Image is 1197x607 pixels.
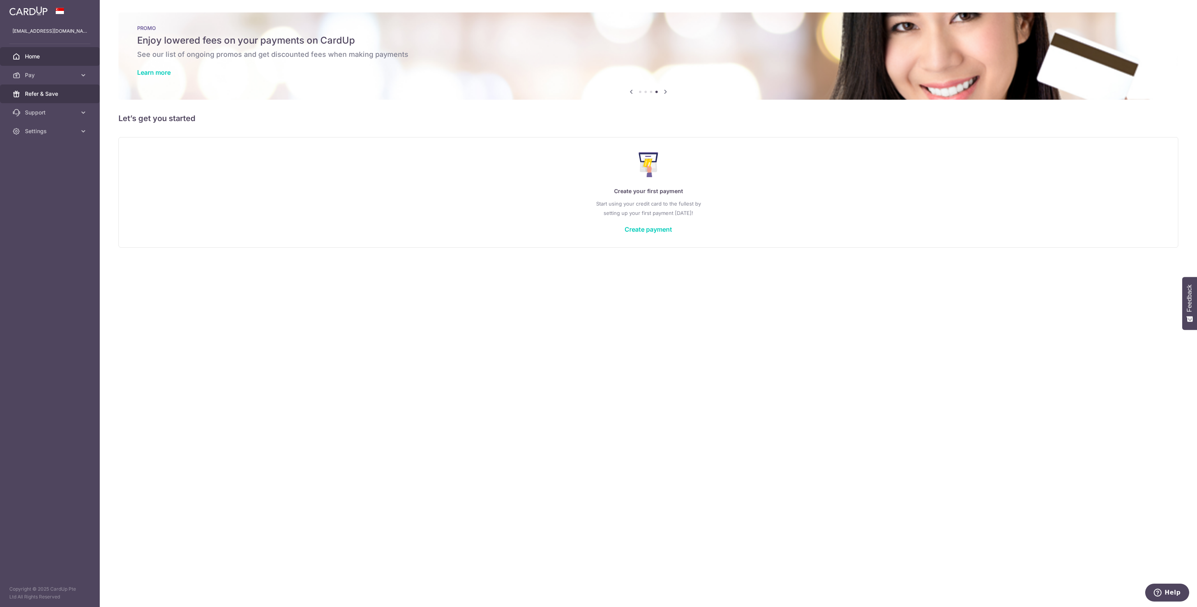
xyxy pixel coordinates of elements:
[25,71,76,79] span: Pay
[25,127,76,135] span: Settings
[134,186,1162,196] p: Create your first payment
[1186,285,1193,312] span: Feedback
[9,6,48,16] img: CardUp
[118,12,1178,100] img: Latest Promos banner
[137,25,1160,31] p: PROMO
[625,225,672,233] a: Create payment
[25,53,76,60] span: Home
[137,69,171,76] a: Learn more
[137,34,1160,47] h5: Enjoy lowered fees on your payments on CardUp
[1145,584,1189,603] iframe: Opens a widget where you can find more information
[25,109,76,116] span: Support
[1182,277,1197,330] button: Feedback - Show survey
[118,112,1178,125] h5: Let’s get you started
[134,199,1162,218] p: Start using your credit card to the fullest by setting up your first payment [DATE]!
[25,90,76,98] span: Refer & Save
[12,27,87,35] p: [EMAIL_ADDRESS][DOMAIN_NAME]
[137,50,1160,59] h6: See our list of ongoing promos and get discounted fees when making payments
[639,152,659,177] img: Make Payment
